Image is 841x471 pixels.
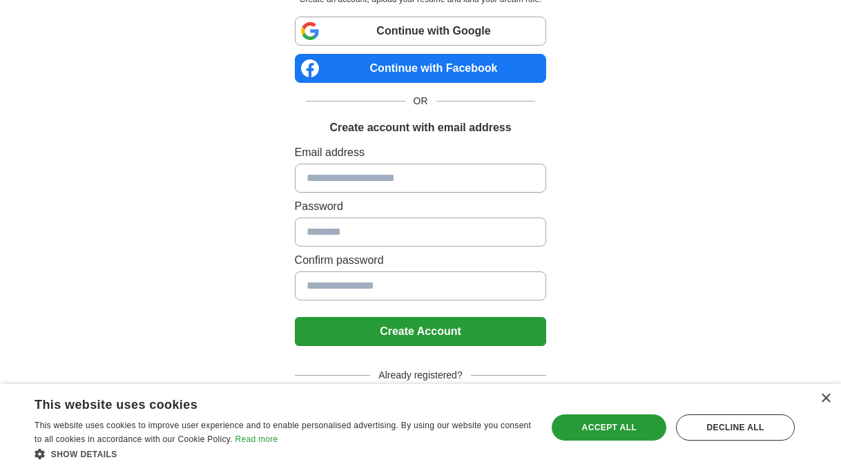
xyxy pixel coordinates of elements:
[329,119,511,136] h1: Create account with email address
[235,434,278,444] a: Read more, opens a new window
[295,54,547,83] a: Continue with Facebook
[295,252,547,269] label: Confirm password
[552,414,666,441] div: Accept all
[370,368,470,383] span: Already registered?
[820,394,831,404] div: Close
[35,447,532,461] div: Show details
[295,317,547,346] button: Create Account
[51,450,117,459] span: Show details
[35,392,497,413] div: This website uses cookies
[295,198,547,215] label: Password
[295,17,547,46] a: Continue with Google
[35,421,531,444] span: This website uses cookies to improve user experience and to enable personalised advertising. By u...
[405,94,436,108] span: OR
[676,414,795,441] div: Decline all
[295,144,547,161] label: Email address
